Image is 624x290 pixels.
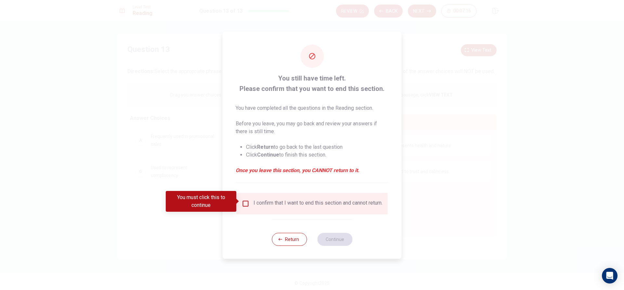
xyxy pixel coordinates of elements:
span: You still have time left. Please confirm that you want to end this section. [236,73,389,94]
strong: Continue [257,152,279,158]
p: Before you leave, you may go back and review your answers if there is still time. [236,120,389,135]
li: Click to go back to the last question [246,143,389,151]
div: I confirm that I want to end this section and cannot return. [253,200,383,208]
strong: Return [257,144,274,150]
button: Return [272,233,307,246]
p: You have completed all the questions in the Reading section. [236,104,389,112]
em: Once you leave this section, you CANNOT return to it. [236,167,389,174]
span: You must click this to continue [242,200,250,208]
div: You must click this to continue [166,191,236,212]
li: Click to finish this section. [246,151,389,159]
button: Continue [317,233,352,246]
div: Open Intercom Messenger [602,268,617,284]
